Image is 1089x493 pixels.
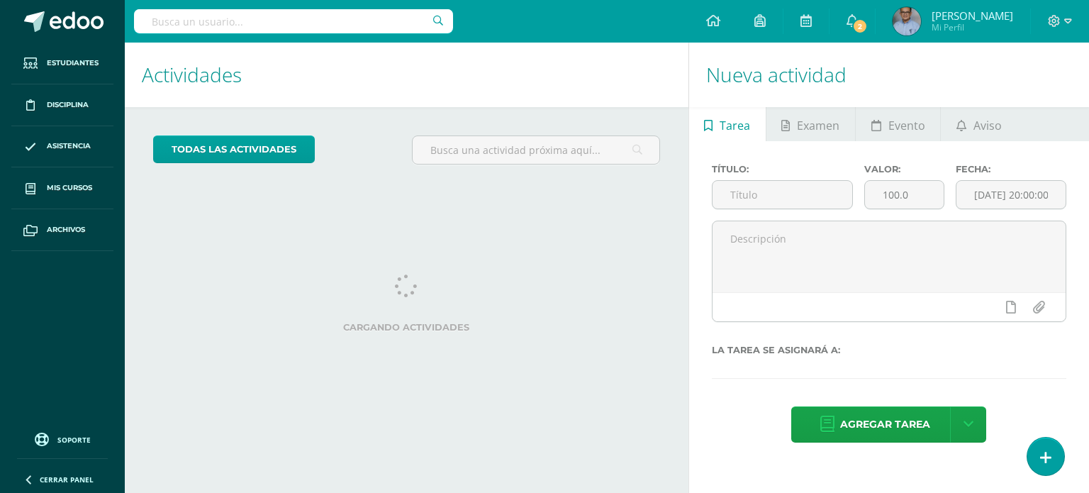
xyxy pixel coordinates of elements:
span: Aviso [973,109,1002,143]
span: Examen [797,109,839,143]
input: Busca un usuario... [134,9,453,33]
a: Asistencia [11,126,113,168]
h1: Actividades [142,43,671,107]
label: Fecha: [956,164,1066,175]
span: Estudiantes [47,57,99,69]
input: Busca una actividad próxima aquí... [413,136,659,164]
span: Evento [888,109,925,143]
a: Disciplina [11,84,113,126]
span: 2 [852,18,868,34]
span: Cerrar panel [40,475,94,484]
span: [PERSON_NAME] [932,9,1013,23]
a: Aviso [941,107,1017,141]
span: Mis cursos [47,182,92,194]
label: Valor: [864,164,944,175]
span: Mi Perfil [932,21,1013,33]
span: Soporte [57,435,91,445]
span: Tarea [720,109,750,143]
span: Asistencia [47,140,91,152]
label: La tarea se asignará a: [712,345,1066,355]
a: Mis cursos [11,167,113,209]
a: Soporte [17,429,108,448]
a: Examen [766,107,855,141]
input: Título [713,181,852,209]
a: Evento [856,107,940,141]
span: Disciplina [47,99,89,111]
a: Estudiantes [11,43,113,84]
label: Título: [712,164,853,175]
span: Archivos [47,224,85,236]
h1: Nueva actividad [706,43,1072,107]
input: Puntos máximos [865,181,944,209]
a: todas las Actividades [153,135,315,163]
img: c9224ec7d4d01837cccb8d1b30e13377.png [893,7,921,35]
a: Archivos [11,209,113,251]
a: Tarea [689,107,766,141]
span: Agregar tarea [840,407,930,442]
label: Cargando actividades [153,322,660,333]
input: Fecha de entrega [956,181,1066,209]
